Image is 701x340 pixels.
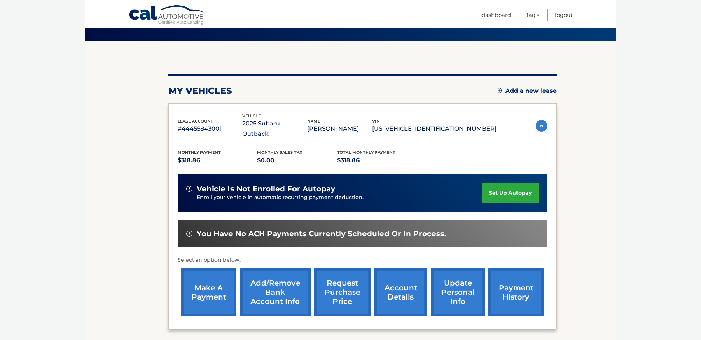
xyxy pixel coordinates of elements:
[555,9,573,21] a: Logout
[129,5,206,26] a: Cal Automotive
[178,124,242,134] p: #44455843001
[536,120,547,132] img: accordion-active.svg
[186,231,192,237] img: alert-white.svg
[314,268,371,316] a: request purchase price
[178,256,547,265] p: Select an option below:
[482,183,538,203] a: set up autopay
[178,155,257,166] p: $318.86
[431,268,485,316] a: update personal info
[197,229,446,238] span: You have no ACH payments currently scheduled or in process.
[178,118,213,124] span: lease account
[242,113,261,118] span: vehicle
[257,150,302,155] span: Monthly sales Tax
[242,118,307,139] p: 2025 Subaru Outback
[307,124,372,134] p: [PERSON_NAME]
[186,186,192,192] img: alert-white.svg
[497,88,502,93] img: add.svg
[374,268,427,316] a: account details
[257,155,337,166] p: $0.00
[337,150,395,155] span: Total Monthly Payment
[527,9,539,21] a: FAQ's
[488,268,544,316] a: payment history
[337,155,417,166] p: $318.86
[181,268,236,316] a: make a payment
[372,118,380,124] span: vin
[481,9,511,21] a: Dashboard
[307,118,320,124] span: name
[178,150,221,155] span: Monthly Payment
[372,124,497,134] p: [US_VEHICLE_IDENTIFICATION_NUMBER]
[168,85,232,96] h2: my vehicles
[240,268,311,316] a: Add/Remove bank account info
[197,194,483,202] p: Enroll your vehicle in automatic recurring payment deduction.
[497,87,557,95] a: Add a new lease
[197,184,335,194] span: vehicle is not enrolled for autopay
